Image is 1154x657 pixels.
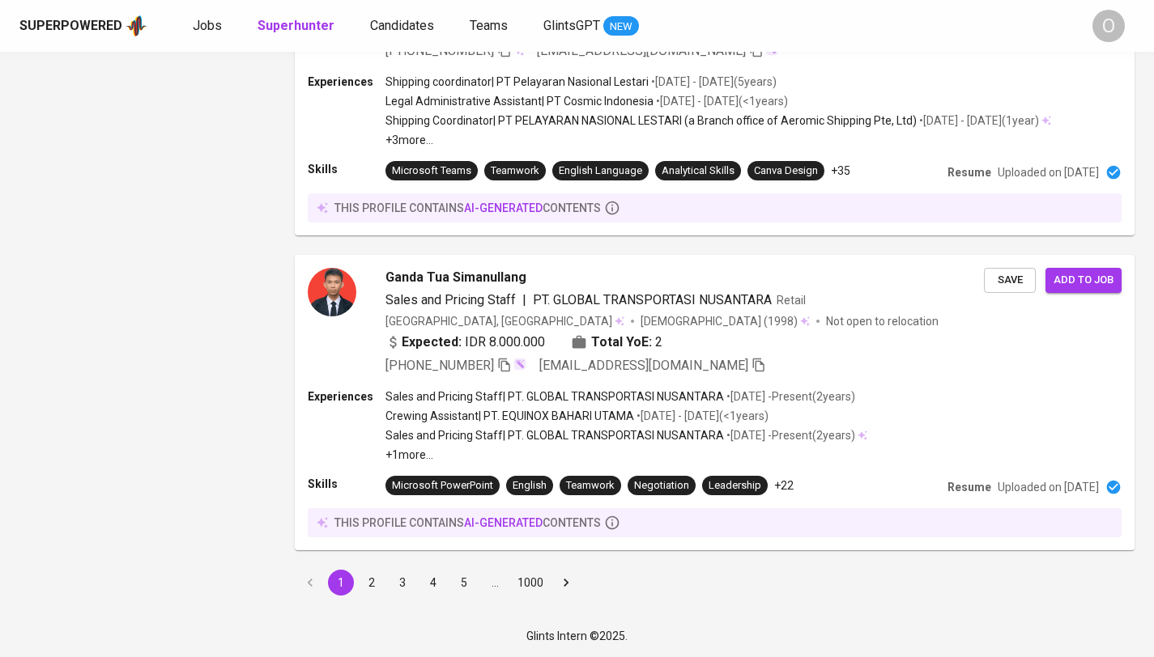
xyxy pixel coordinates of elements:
[359,570,385,596] button: Go to page 2
[392,163,471,179] div: Microsoft Teams
[1045,268,1122,293] button: Add to job
[385,427,724,443] p: Sales and Pricing Staff | PT. GLOBAL TRANSPORTASI NUSANTARA
[385,292,516,307] span: Sales and Pricing Staff
[385,358,494,373] span: [PHONE_NUMBER]
[385,408,634,424] p: Crewing Assistant | PT. EQUINOX BAHARI UTAMA
[402,333,462,352] b: Expected:
[385,447,867,463] p: +1 more ...
[258,16,338,36] a: Superhunter
[634,478,689,494] div: Negotiation
[533,292,772,307] span: PT. GLOBAL TRANSPORTASI NUSANTARA
[308,476,385,492] p: Skills
[308,74,385,90] p: Experiences
[451,570,477,596] button: Go to page 5
[591,333,652,352] b: Total YoE:
[308,388,385,405] p: Experiences
[334,515,601,531] p: this profile contains contents
[19,14,147,38] a: Superpoweredapp logo
[998,479,1099,495] p: Uploaded on [DATE]
[709,478,761,494] div: Leadership
[308,268,356,316] img: 8cc8e3a4aaf71213bf9e3366284f33ed.png
[522,290,526,310] span: |
[370,16,437,36] a: Candidates
[539,358,748,373] span: [EMAIL_ADDRESS][DOMAIN_NAME]
[470,18,508,33] span: Teams
[1092,10,1125,42] div: O
[390,570,415,596] button: Go to page 3
[662,163,735,179] div: Analytical Skills
[998,164,1099,180] p: Uploaded on [DATE]
[482,574,508,591] div: …
[385,388,724,405] p: Sales and Pricing Staff | PT. GLOBAL TRANSPORTASI NUSANTARA
[385,74,649,90] p: Shipping coordinator | PT Pelayaran Nasional Lestari
[754,163,818,179] div: Canva Design
[649,74,777,90] p: • [DATE] - [DATE] ( 5 years )
[654,93,788,109] p: • [DATE] - [DATE] ( <1 years )
[385,132,1051,148] p: +3 more ...
[559,163,642,179] div: English Language
[984,268,1036,293] button: Save
[470,16,511,36] a: Teams
[774,477,794,494] p: +22
[992,271,1028,290] span: Save
[295,570,581,596] nav: pagination navigation
[370,18,434,33] span: Candidates
[1054,271,1114,290] span: Add to job
[464,201,543,214] span: AI-generated
[513,478,547,494] div: English
[513,570,548,596] button: Go to page 1000
[777,294,806,307] span: Retail
[543,16,639,36] a: GlintsGPT NEW
[641,313,810,329] div: (1998)
[513,358,526,371] img: magic_wand.svg
[385,313,624,329] div: [GEOGRAPHIC_DATA], [GEOGRAPHIC_DATA]
[193,16,225,36] a: Jobs
[655,333,662,352] span: 2
[334,200,601,216] p: this profile contains contents
[947,479,991,495] p: Resume
[831,163,850,179] p: +35
[464,516,543,529] span: AI-generated
[19,17,122,36] div: Superpowered
[543,18,600,33] span: GlintsGPT
[634,408,769,424] p: • [DATE] - [DATE] ( <1 years )
[724,427,855,443] p: • [DATE] - Present ( 2 years )
[917,112,1039,129] p: • [DATE] - [DATE] ( 1 year )
[385,93,654,109] p: Legal Administrative Assistant | PT Cosmic Indonesia
[553,570,579,596] button: Go to next page
[420,570,446,596] button: Go to page 4
[193,18,222,33] span: Jobs
[566,478,615,494] div: Teamwork
[603,19,639,35] span: NEW
[385,333,545,352] div: IDR 8.000.000
[491,163,539,179] div: Teamwork
[308,161,385,177] p: Skills
[392,478,493,494] div: Microsoft PowerPoint
[258,18,334,33] b: Superhunter
[724,388,855,405] p: • [DATE] - Present ( 2 years )
[295,255,1135,550] a: Ganda Tua SimanullangSales and Pricing Staff|PT. GLOBAL TRANSPORTASI NUSANTARARetail[GEOGRAPHIC_D...
[826,313,939,329] p: Not open to relocation
[641,313,764,329] span: [DEMOGRAPHIC_DATA]
[328,570,354,596] button: page 1
[947,164,991,180] p: Resume
[126,14,147,38] img: app logo
[385,112,917,129] p: Shipping Coordinator | PT PELAYARAN NASIONAL LESTARI (a Branch office of Aeromic Shipping Pte, Ltd)
[385,268,526,287] span: Ganda Tua Simanullang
